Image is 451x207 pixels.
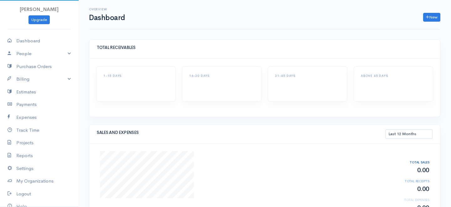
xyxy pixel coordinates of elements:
[189,74,254,77] h6: 16-30 DAYS
[103,74,168,77] h6: 1-15 DAYS
[380,179,429,183] h6: TOTAL RECEIPTS
[380,161,429,164] h6: TOTAL SALES
[423,13,440,22] a: New
[97,45,433,50] h5: TOTAL RECEIVABLES
[89,14,125,22] h1: Dashboard
[275,74,340,77] h6: 31-45 DAYS
[29,15,50,24] a: Upgrade
[380,167,429,174] h2: 0.00
[361,74,426,77] h6: ABOVE 45 DAYS
[89,8,125,11] h6: Overview
[97,130,386,135] h5: SALES AND EXPENSES
[380,198,429,202] h6: TOTAL EXPENSES
[380,186,429,193] h2: 0.00
[20,6,59,12] span: [PERSON_NAME]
